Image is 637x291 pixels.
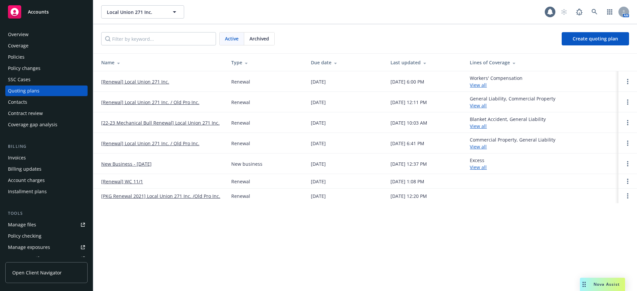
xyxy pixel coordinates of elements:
a: SSC Cases [5,74,88,85]
div: [DATE] [311,119,326,126]
span: Local Union 271 Inc. [107,9,164,16]
div: [DATE] [311,99,326,106]
a: View all [470,144,487,150]
div: Renewal [231,193,250,200]
a: View all [470,82,487,88]
a: Account charges [5,175,88,186]
a: [Renewal] WC 11/1 [101,178,143,185]
a: View all [470,102,487,109]
div: Renewal [231,78,250,85]
a: [Renewal] Local Union 271 Inc. / Old Pro Inc. [101,140,199,147]
div: Quoting plans [8,86,39,96]
div: [DATE] 10:03 AM [390,119,427,126]
div: Coverage gap analysis [8,119,57,130]
a: Policy checking [5,231,88,241]
a: Open options [624,139,632,147]
div: Commercial Property, General Liability [470,136,555,150]
input: Filter by keyword... [101,32,216,45]
div: Billing [5,143,88,150]
div: Renewal [231,119,250,126]
a: Contract review [5,108,88,119]
a: Manage files [5,219,88,230]
div: Manage certificates [8,253,51,264]
button: Local Union 271 Inc. [101,5,184,19]
div: Policy checking [8,231,41,241]
div: Manage exposures [8,242,50,253]
div: [DATE] [311,140,326,147]
span: Archived [249,35,269,42]
span: Nova Assist [594,281,620,287]
div: [DATE] 1:08 PM [390,178,424,185]
a: Open options [624,177,632,185]
div: Excess [470,157,487,171]
a: Open options [624,192,632,200]
a: New Business - [DATE] [101,160,152,167]
a: Open options [624,160,632,168]
a: Manage certificates [5,253,88,264]
div: [DATE] 12:20 PM [390,193,427,200]
div: Renewal [231,140,250,147]
a: [PKG Renewal 2021] Local Union 271 Inc. /Old Pro Inc. [101,193,220,200]
div: [DATE] 12:11 PM [390,99,427,106]
a: Installment plans [5,186,88,197]
a: Quoting plans [5,86,88,96]
div: [DATE] [311,78,326,85]
div: Account charges [8,175,45,186]
span: Open Client Navigator [12,269,62,276]
div: [DATE] [311,193,326,200]
span: Active [225,35,239,42]
div: [DATE] 12:37 PM [390,160,427,167]
a: Create quoting plan [562,32,629,45]
a: View all [470,164,487,170]
a: [Renewal] Local Union 271 Inc. [101,78,169,85]
div: [DATE] 6:00 PM [390,78,424,85]
a: Policies [5,52,88,62]
div: Contacts [8,97,27,107]
div: Billing updates [8,164,41,174]
div: Workers' Compensation [470,75,523,88]
div: Name [101,59,221,66]
div: Lines of Coverage [470,59,613,66]
div: Blanket Accident, General Liability [470,116,546,130]
div: Type [231,59,300,66]
a: Open options [624,119,632,127]
a: Switch app [603,5,616,19]
a: Search [588,5,601,19]
a: Manage exposures [5,242,88,253]
div: New business [231,160,262,167]
a: Start snowing [557,5,571,19]
span: Accounts [28,9,49,15]
a: Billing updates [5,164,88,174]
div: [DATE] 6:41 PM [390,140,424,147]
div: Drag to move [580,278,588,291]
a: Open options [624,98,632,106]
div: Coverage [8,40,29,51]
div: Invoices [8,152,26,163]
a: Open options [624,78,632,86]
div: Installment plans [8,186,47,197]
a: Policy changes [5,63,88,74]
a: Overview [5,29,88,40]
a: [Renewal] Local Union 271 Inc. / Old Pro Inc. [101,99,199,106]
div: SSC Cases [8,74,31,85]
div: Contract review [8,108,43,119]
div: Manage files [8,219,36,230]
div: Last updated [390,59,460,66]
a: Coverage [5,40,88,51]
div: Renewal [231,178,250,185]
div: Policy changes [8,63,40,74]
div: Due date [311,59,380,66]
button: Nova Assist [580,278,625,291]
div: Tools [5,210,88,217]
div: Policies [8,52,25,62]
div: [DATE] [311,178,326,185]
div: [DATE] [311,160,326,167]
a: Invoices [5,152,88,163]
div: Overview [8,29,29,40]
a: View all [470,123,487,129]
div: General Liability, Commercial Property [470,95,555,109]
a: Coverage gap analysis [5,119,88,130]
a: [22-23 Mechanical Bull Renewal] Local Union 271 Inc. [101,119,220,126]
div: Renewal [231,99,250,106]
